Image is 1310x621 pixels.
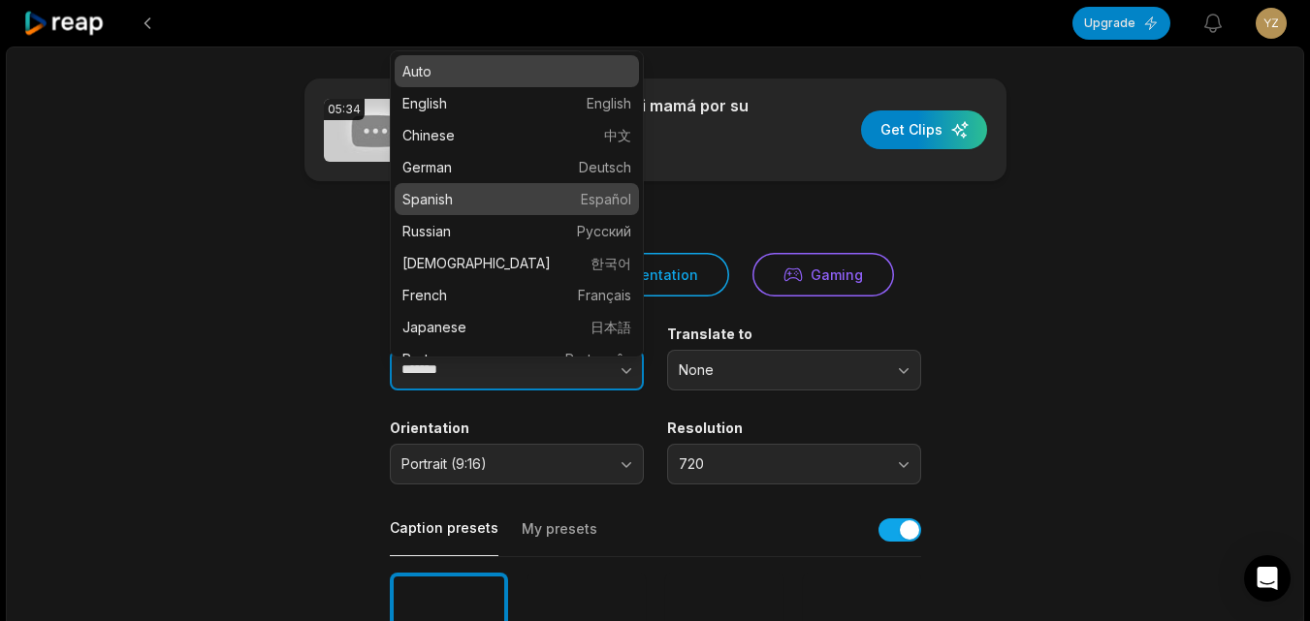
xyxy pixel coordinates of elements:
[679,455,882,473] span: 720
[667,326,921,343] label: Translate to
[679,361,882,379] span: None
[579,157,631,177] span: Deutsch
[390,419,644,437] label: Orientation
[402,349,631,369] p: Portuguese
[401,455,605,473] span: Portrait (9:16)
[390,444,644,484] button: Portrait (9:16)
[522,519,597,556] button: My presets
[581,189,631,209] span: Español
[402,61,631,81] p: Auto
[752,253,894,296] button: Gaming
[402,317,631,337] p: Japanese
[667,444,921,484] button: 720
[565,349,631,369] span: Português
[402,93,631,113] p: English
[861,110,987,149] button: Get Clips
[591,317,631,337] span: 日本語
[591,253,631,273] span: 한국어
[587,93,631,113] span: English
[578,285,631,305] span: Français
[667,419,921,437] label: Resolution
[390,518,498,556] button: Caption presets
[402,157,631,177] p: German
[402,221,631,241] p: Russian
[402,125,631,145] p: Chinese
[1244,555,1291,602] div: Open Intercom Messenger
[402,285,631,305] p: French
[577,221,631,241] span: Русский
[1072,7,1170,40] button: Upgrade
[667,350,921,390] button: None
[324,99,365,120] div: 05:34
[402,189,631,209] p: Spanish
[604,125,631,145] span: 中文
[402,253,631,273] p: [DEMOGRAPHIC_DATA]
[390,220,921,237] div: Select Video Genre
